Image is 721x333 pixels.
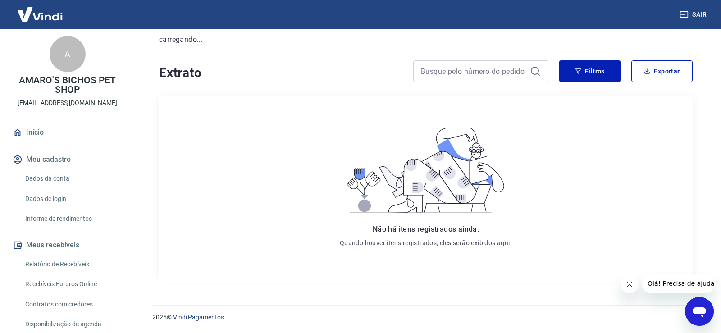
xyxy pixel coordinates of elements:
[621,275,639,293] iframe: Fechar mensagem
[340,238,512,247] p: Quando houver itens registrados, eles serão exibidos aqui.
[173,314,224,321] a: Vindi Pagamentos
[11,123,124,142] a: Início
[22,295,124,314] a: Contratos com credores
[11,0,69,28] img: Vindi
[678,6,710,23] button: Sair
[18,98,117,108] p: [EMAIL_ADDRESS][DOMAIN_NAME]
[11,235,124,255] button: Meus recebíveis
[631,60,693,82] button: Exportar
[22,190,124,208] a: Dados de login
[11,150,124,169] button: Meu cadastro
[22,255,124,274] a: Relatório de Recebíveis
[22,275,124,293] a: Recebíveis Futuros Online
[373,225,479,233] span: Não há itens registrados ainda.
[159,64,402,82] h4: Extrato
[50,36,86,72] div: A
[152,313,699,322] p: 2025 ©
[685,297,714,326] iframe: Botão para abrir a janela de mensagens
[159,34,693,45] p: carregando...
[642,274,714,293] iframe: Mensagem da empresa
[559,60,621,82] button: Filtros
[22,210,124,228] a: Informe de rendimentos
[22,169,124,188] a: Dados da conta
[421,64,526,78] input: Busque pelo número do pedido
[7,76,128,95] p: AMARO'S BICHOS PET SHOP
[5,6,76,14] span: Olá! Precisa de ajuda?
